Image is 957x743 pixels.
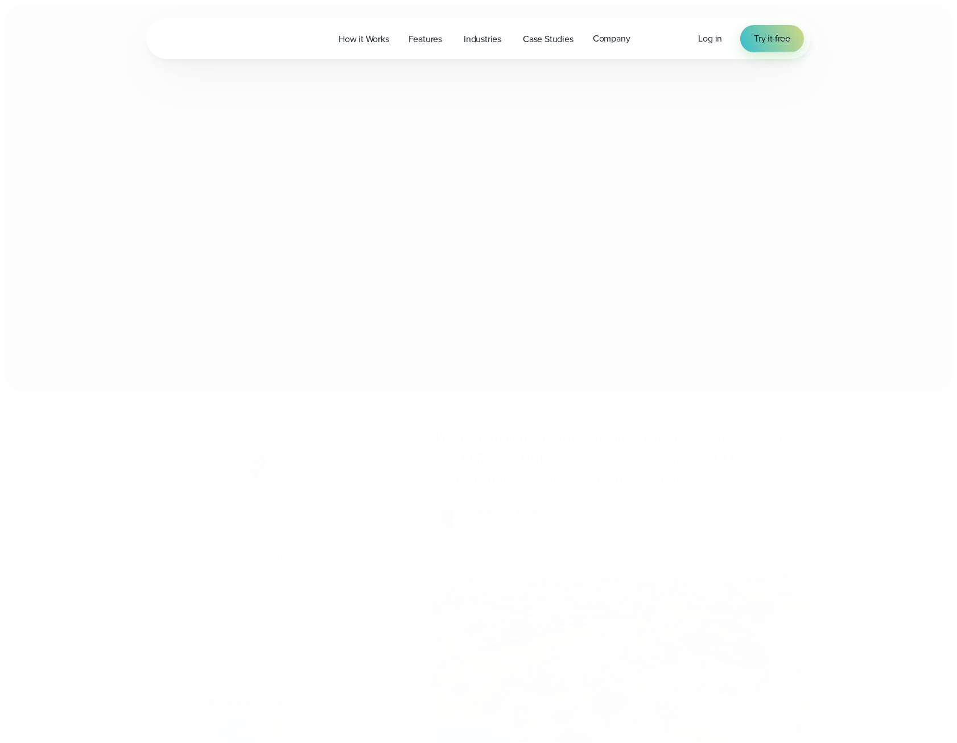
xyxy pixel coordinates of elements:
a: Try it free [740,25,804,52]
span: Case Studies [523,32,574,46]
span: Company [593,32,630,46]
a: Case Studies [513,27,583,51]
span: Industries [464,32,501,46]
span: Try it free [754,32,790,46]
span: Features [409,32,442,46]
span: How it Works [339,32,389,46]
a: How it Works [329,27,399,51]
a: Log in [698,32,722,46]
